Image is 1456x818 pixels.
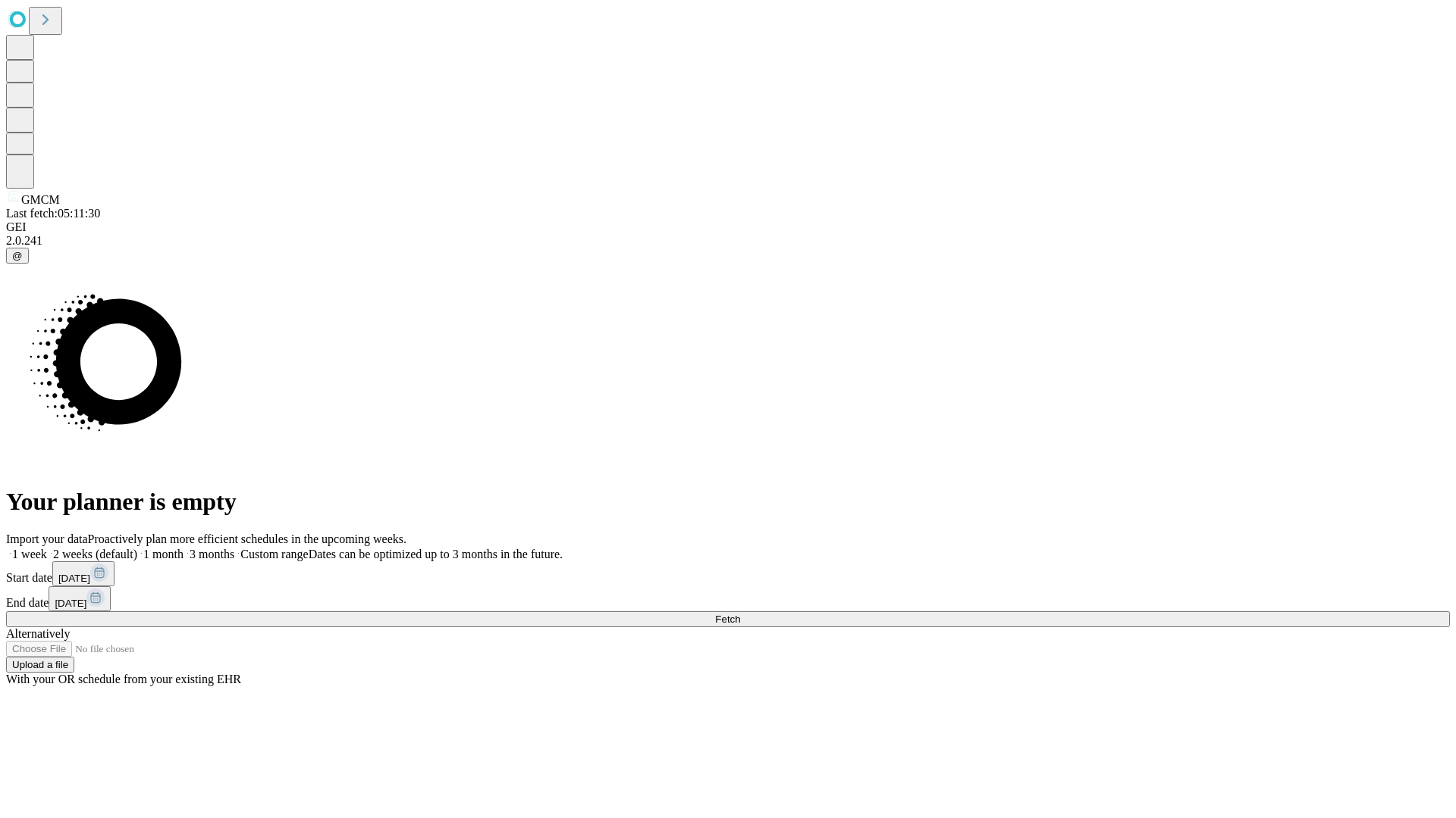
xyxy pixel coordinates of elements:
[715,613,740,625] span: Fetch
[6,586,1450,611] div: End date
[6,234,1450,248] div: 2.0.241
[6,657,74,673] button: Upload a file
[12,548,47,560] span: 1 week
[21,193,60,206] span: GMCM
[190,548,234,560] span: 3 months
[53,548,137,560] span: 2 weeks (default)
[240,548,308,560] span: Custom range
[6,561,1450,586] div: Start date
[6,207,100,220] span: Last fetch: 05:11:30
[6,488,1450,516] h1: Your planner is empty
[143,548,184,560] span: 1 month
[12,250,23,261] span: @
[6,673,241,685] span: With your OR schedule from your existing EHR
[6,248,29,264] button: @
[6,220,1450,234] div: GEI
[88,532,406,545] span: Proactively plan more efficient schedules in the upcoming weeks.
[6,627,70,640] span: Alternatively
[6,532,88,545] span: Import your data
[55,598,86,609] span: [DATE]
[6,611,1450,627] button: Fetch
[309,548,563,560] span: Dates can be optimized up to 3 months in the future.
[58,573,90,584] span: [DATE]
[52,561,115,586] button: [DATE]
[49,586,111,611] button: [DATE]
